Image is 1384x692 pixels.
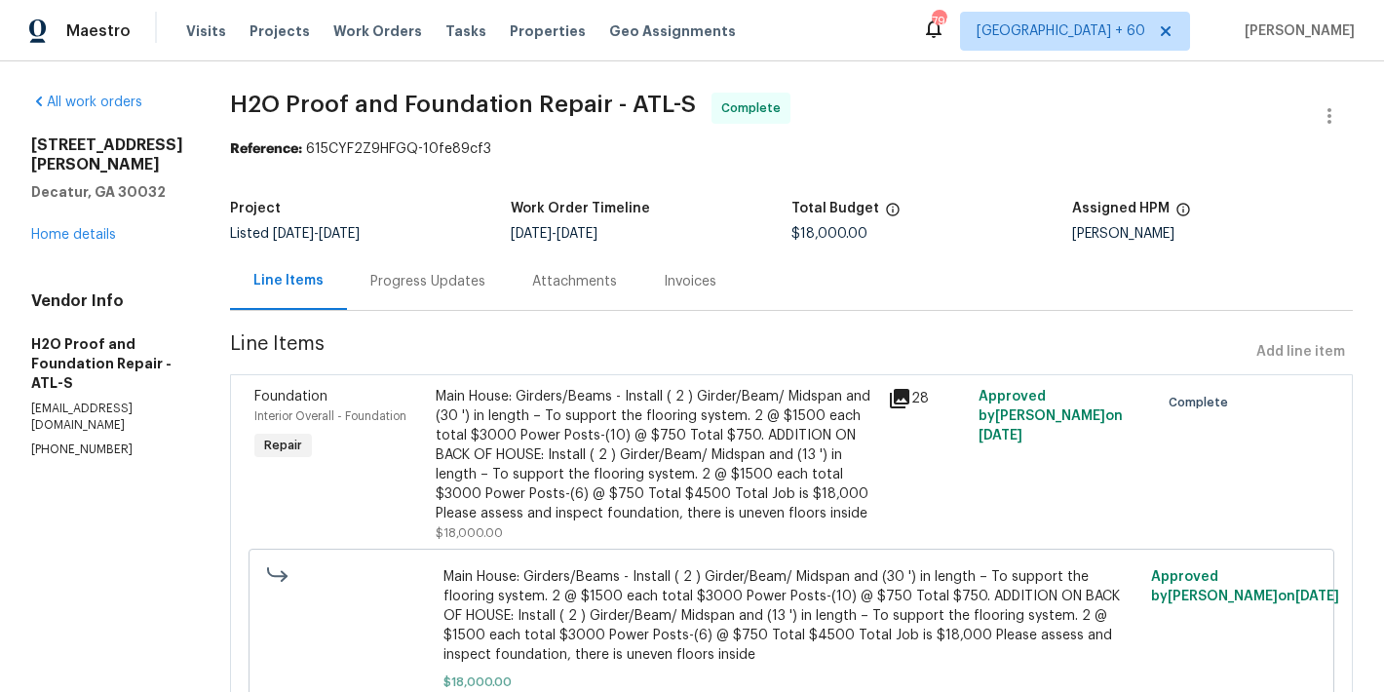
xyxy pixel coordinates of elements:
[31,291,183,311] h4: Vendor Info
[31,135,183,174] h2: [STREET_ADDRESS][PERSON_NAME]
[532,272,617,291] div: Attachments
[609,21,736,41] span: Geo Assignments
[443,673,1138,692] span: $18,000.00
[932,12,945,31] div: 790
[888,387,967,410] div: 28
[511,227,597,241] span: -
[333,21,422,41] span: Work Orders
[254,390,327,404] span: Foundation
[979,390,1123,442] span: Approved by [PERSON_NAME] on
[186,21,226,41] span: Visits
[510,21,586,41] span: Properties
[977,21,1145,41] span: [GEOGRAPHIC_DATA] + 60
[721,98,788,118] span: Complete
[31,228,116,242] a: Home details
[1169,393,1236,412] span: Complete
[791,227,867,241] span: $18,000.00
[1072,202,1170,215] h5: Assigned HPM
[253,271,324,290] div: Line Items
[230,202,281,215] h5: Project
[31,442,183,458] p: [PHONE_NUMBER]
[230,334,1249,370] span: Line Items
[319,227,360,241] span: [DATE]
[1151,570,1339,603] span: Approved by [PERSON_NAME] on
[511,202,650,215] h5: Work Order Timeline
[230,139,1353,159] div: 615CYF2Z9HFGQ-10fe89cf3
[370,272,485,291] div: Progress Updates
[791,202,879,215] h5: Total Budget
[250,21,310,41] span: Projects
[436,387,876,523] div: Main House: Girders/Beams - Install ( 2 ) Girder/Beam/ Midspan and (30 ') in length – To support ...
[436,527,503,539] span: $18,000.00
[273,227,360,241] span: -
[1237,21,1355,41] span: [PERSON_NAME]
[885,202,901,227] span: The total cost of line items that have been proposed by Opendoor. This sum includes line items th...
[66,21,131,41] span: Maestro
[254,410,406,422] span: Interior Overall - Foundation
[1175,202,1191,227] span: The hpm assigned to this work order.
[31,334,183,393] h5: H2O Proof and Foundation Repair - ATL-S
[557,227,597,241] span: [DATE]
[31,182,183,202] h5: Decatur, GA 30032
[31,96,142,109] a: All work orders
[273,227,314,241] span: [DATE]
[31,401,183,434] p: [EMAIL_ADDRESS][DOMAIN_NAME]
[979,429,1022,442] span: [DATE]
[1072,227,1353,241] div: [PERSON_NAME]
[230,142,302,156] b: Reference:
[445,24,486,38] span: Tasks
[230,93,696,116] span: H2O Proof and Foundation Repair - ATL-S
[230,227,360,241] span: Listed
[511,227,552,241] span: [DATE]
[443,567,1138,665] span: Main House: Girders/Beams - Install ( 2 ) Girder/Beam/ Midspan and (30 ') in length – To support ...
[256,436,310,455] span: Repair
[1295,590,1339,603] span: [DATE]
[664,272,716,291] div: Invoices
